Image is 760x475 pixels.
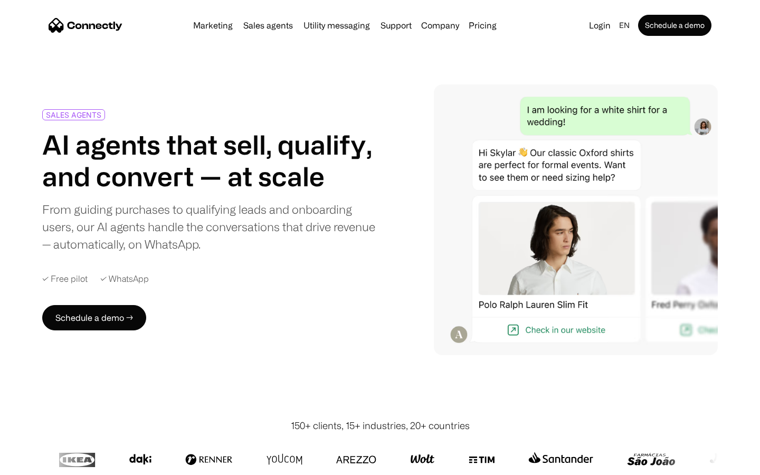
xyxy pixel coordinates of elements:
[464,21,501,30] a: Pricing
[376,21,416,30] a: Support
[291,419,470,433] div: 150+ clients, 15+ industries, 20+ countries
[42,305,146,330] a: Schedule a demo →
[21,457,63,471] ul: Language list
[42,129,376,192] h1: AI agents that sell, qualify, and convert — at scale
[100,274,149,284] div: ✓ WhatsApp
[189,21,237,30] a: Marketing
[46,111,101,119] div: SALES AGENTS
[239,21,297,30] a: Sales agents
[42,274,88,284] div: ✓ Free pilot
[585,18,615,33] a: Login
[619,18,630,33] div: en
[638,15,711,36] a: Schedule a demo
[11,455,63,471] aside: Language selected: English
[42,201,376,253] div: From guiding purchases to qualifying leads and onboarding users, our AI agents handle the convers...
[421,18,459,33] div: Company
[299,21,374,30] a: Utility messaging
